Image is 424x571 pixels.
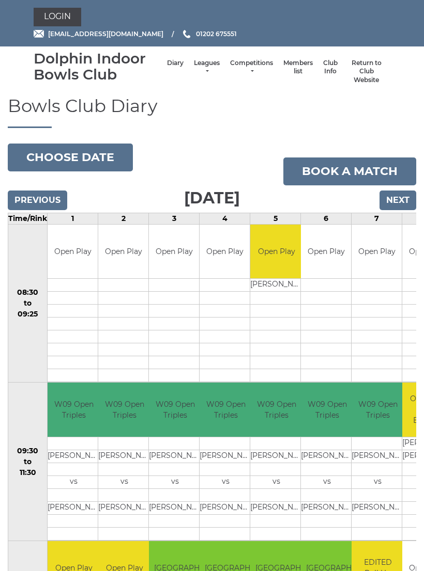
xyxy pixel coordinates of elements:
[149,213,200,224] td: 3
[194,59,220,76] a: Leagues
[48,225,98,279] td: Open Play
[8,213,48,224] td: Time/Rink
[352,225,402,279] td: Open Play
[98,475,150,488] td: vs
[352,213,402,224] td: 7
[167,59,184,68] a: Diary
[250,450,302,463] td: [PERSON_NAME]
[352,501,404,514] td: [PERSON_NAME]
[250,501,302,514] td: [PERSON_NAME]
[250,279,302,292] td: [PERSON_NAME]
[380,191,416,210] input: Next
[48,475,100,488] td: vs
[149,225,199,279] td: Open Play
[283,157,416,185] a: Book a match
[98,213,149,224] td: 2
[34,30,44,38] img: Email
[301,501,353,514] td: [PERSON_NAME]
[301,475,353,488] td: vs
[200,475,252,488] td: vs
[200,225,250,279] td: Open Play
[8,97,416,128] h1: Bowls Club Diary
[34,51,162,83] div: Dolphin Indoor Bowls Club
[149,475,201,488] td: vs
[48,213,98,224] td: 1
[48,383,100,437] td: W09 Open Triples
[34,8,81,26] a: Login
[149,383,201,437] td: W09 Open Triples
[149,450,201,463] td: [PERSON_NAME]
[200,213,250,224] td: 4
[301,225,351,279] td: Open Play
[200,501,252,514] td: [PERSON_NAME]
[348,59,385,85] a: Return to Club Website
[98,225,148,279] td: Open Play
[8,144,133,171] button: Choose date
[301,383,353,437] td: W09 Open Triples
[181,29,237,39] a: Phone us 01202 675551
[98,450,150,463] td: [PERSON_NAME]
[8,224,48,383] td: 08:30 to 09:25
[196,30,237,38] span: 01202 675551
[301,213,352,224] td: 6
[283,59,313,76] a: Members list
[8,383,48,541] td: 09:30 to 11:30
[200,383,252,437] td: W09 Open Triples
[183,30,190,38] img: Phone us
[250,475,302,488] td: vs
[98,501,150,514] td: [PERSON_NAME]
[352,450,404,463] td: [PERSON_NAME]
[48,450,100,463] td: [PERSON_NAME]
[301,450,353,463] td: [PERSON_NAME]
[323,59,338,76] a: Club Info
[250,383,302,437] td: W09 Open Triples
[98,383,150,437] td: W09 Open Triples
[230,59,273,76] a: Competitions
[352,383,404,437] td: W09 Open Triples
[200,450,252,463] td: [PERSON_NAME]
[352,475,404,488] td: vs
[8,191,67,210] input: Previous
[149,501,201,514] td: [PERSON_NAME]
[48,501,100,514] td: [PERSON_NAME]
[48,30,163,38] span: [EMAIL_ADDRESS][DOMAIN_NAME]
[34,29,163,39] a: Email [EMAIL_ADDRESS][DOMAIN_NAME]
[250,225,302,279] td: Open Play
[250,213,301,224] td: 5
